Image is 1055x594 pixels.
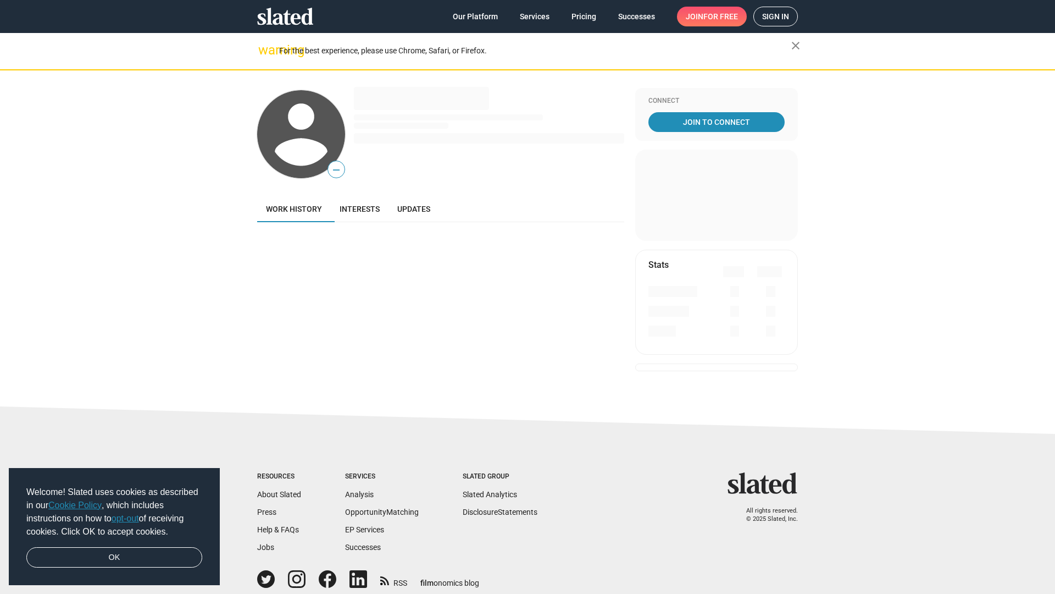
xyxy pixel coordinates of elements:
[703,7,738,26] span: for free
[257,508,276,516] a: Press
[340,205,380,213] span: Interests
[609,7,664,26] a: Successes
[257,490,301,499] a: About Slated
[511,7,558,26] a: Services
[345,508,419,516] a: OpportunityMatching
[380,571,407,588] a: RSS
[26,547,202,568] a: dismiss cookie message
[397,205,430,213] span: Updates
[762,7,789,26] span: Sign in
[735,507,798,523] p: All rights reserved. © 2025 Slated, Inc.
[677,7,747,26] a: Joinfor free
[463,490,517,499] a: Slated Analytics
[388,196,439,222] a: Updates
[651,112,782,132] span: Join To Connect
[266,205,322,213] span: Work history
[648,97,785,106] div: Connect
[686,7,738,26] span: Join
[257,525,299,534] a: Help & FAQs
[345,543,381,552] a: Successes
[257,196,331,222] a: Work history
[463,508,537,516] a: DisclosureStatements
[331,196,388,222] a: Interests
[257,543,274,552] a: Jobs
[328,163,345,177] span: —
[345,525,384,534] a: EP Services
[648,259,669,271] mat-card-title: Stats
[48,501,102,510] a: Cookie Policy
[648,112,785,132] a: Join To Connect
[26,486,202,538] span: Welcome! Slated uses cookies as described in our , which includes instructions on how to of recei...
[753,7,798,26] a: Sign in
[463,472,537,481] div: Slated Group
[618,7,655,26] span: Successes
[420,569,479,588] a: filmonomics blog
[571,7,596,26] span: Pricing
[257,472,301,481] div: Resources
[444,7,507,26] a: Our Platform
[563,7,605,26] a: Pricing
[345,490,374,499] a: Analysis
[789,39,802,52] mat-icon: close
[420,579,434,587] span: film
[279,43,791,58] div: For the best experience, please use Chrome, Safari, or Firefox.
[258,43,271,57] mat-icon: warning
[453,7,498,26] span: Our Platform
[112,514,139,523] a: opt-out
[9,468,220,586] div: cookieconsent
[520,7,549,26] span: Services
[345,472,419,481] div: Services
